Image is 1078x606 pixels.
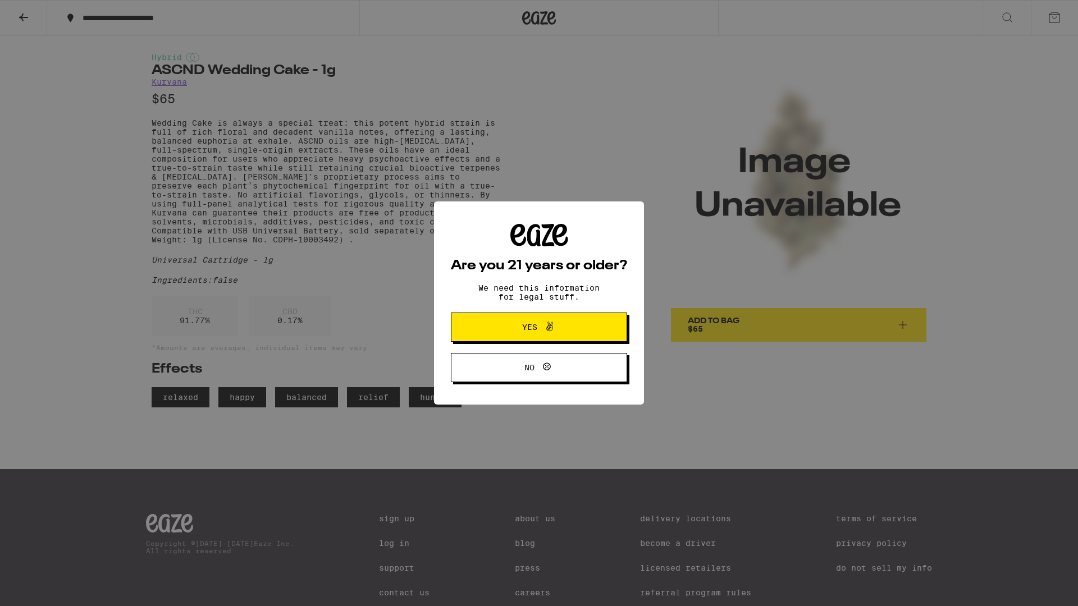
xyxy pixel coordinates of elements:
[451,259,627,273] h2: Are you 21 years or older?
[469,283,609,301] p: We need this information for legal stuff.
[451,313,627,342] button: Yes
[451,353,627,382] button: No
[524,364,535,371] span: No
[522,323,537,331] span: Yes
